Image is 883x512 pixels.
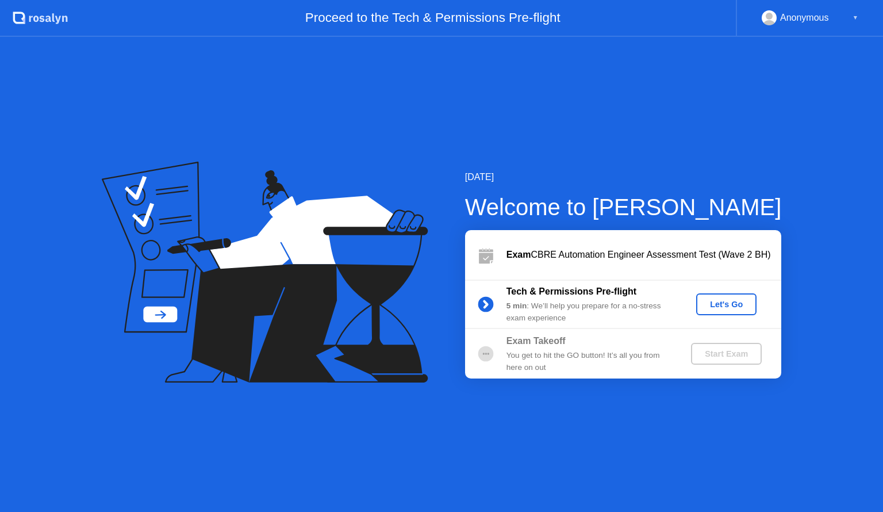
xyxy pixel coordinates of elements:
b: Tech & Permissions Pre-flight [506,286,636,296]
div: Welcome to [PERSON_NAME] [465,190,782,224]
b: Exam Takeoff [506,336,566,346]
div: Let's Go [701,300,752,309]
div: Start Exam [696,349,757,358]
b: 5 min [506,301,527,310]
div: : We’ll help you prepare for a no-stress exam experience [506,300,672,324]
div: ▼ [853,10,858,25]
button: Let's Go [696,293,757,315]
div: You get to hit the GO button! It’s all you from here on out [506,350,672,373]
button: Start Exam [691,343,762,365]
div: Anonymous [780,10,829,25]
b: Exam [506,250,531,259]
div: [DATE] [465,170,782,184]
div: CBRE Automation Engineer Assessment Test (Wave 2 BH) [506,248,781,262]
